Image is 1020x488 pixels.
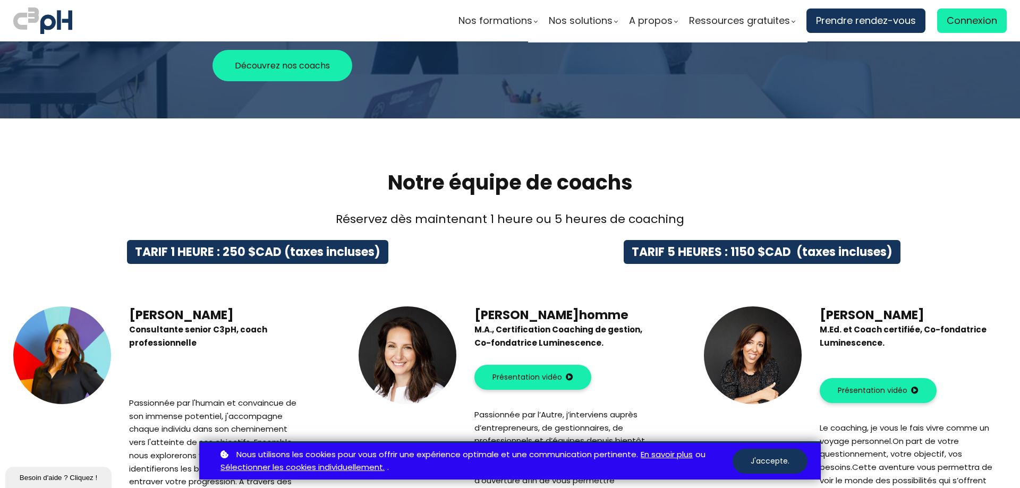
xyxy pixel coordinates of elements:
div: Réservez dès maintenant 1 heure ou 5 heures de coaching [13,210,1007,228]
span: Présentation vidéo [838,385,907,396]
b: TARIF 5 HEURES : 1150 $CAD (taxes incluses) [632,244,892,260]
button: Présentation vidéo [820,378,937,403]
a: Prendre rendez-vous [806,8,925,33]
a: Sélectionner les cookies individuellement. [220,461,385,474]
span: Découvrez nos coachs [235,59,330,72]
b: Consultante senior C3pH, coach professionnelle [129,324,267,348]
span: Nos formations [458,13,532,29]
button: Présentation vidéo [474,365,591,390]
button: Découvrez nos coachs [212,50,352,81]
h3: [PERSON_NAME] [129,306,303,323]
b: M.Ed. et Coach certifiée, Co-fondatrice Luminescence. [820,324,987,348]
span: Ressources gratuites [689,13,790,29]
h3: [PERSON_NAME] [820,306,993,323]
span: Prendre rendez-vous [816,13,916,29]
p: ou . [218,448,733,475]
h2: Notre équipe de coachs [13,169,1007,196]
strong: TARIF 1 HEURE : 250 $CAD (taxes incluses) [135,244,380,260]
a: En savoir plus [641,448,693,461]
iframe: chat widget [5,465,114,488]
span: Nos solutions [549,13,613,29]
span: Nous utilisons les cookies pour vous offrir une expérience optimale et une communication pertinente. [236,448,638,461]
h3: [PERSON_NAME]homme [474,306,648,323]
img: logo C3PH [13,5,72,36]
span: Connexion [947,13,997,29]
a: Connexion [937,8,1007,33]
button: J'accepte. [733,449,807,474]
b: M.A., Certification Coaching de gestion, Co-fondatrice Luminescence. [474,324,642,348]
span: Présentation vidéo [492,372,562,383]
span: A propos [629,13,673,29]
